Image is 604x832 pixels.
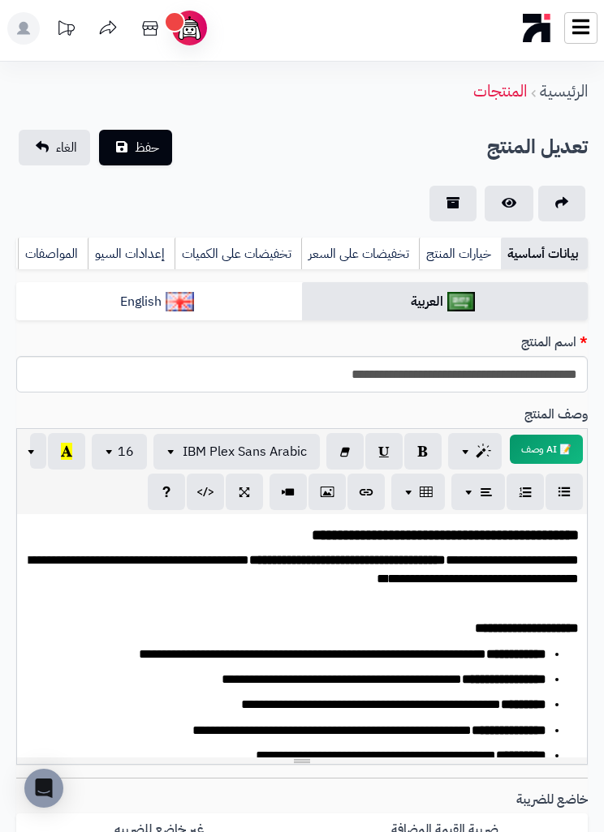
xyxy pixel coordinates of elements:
label: خاضع للضريبة [510,791,594,809]
a: إعدادات السيو [88,238,175,270]
img: العربية [447,292,476,311]
label: اسم المنتج [515,333,594,352]
a: English [16,282,302,322]
a: تخفيضات على الكميات [175,238,301,270]
span: حفظ [135,138,159,157]
div: Open Intercom Messenger [24,769,63,808]
img: ai-face.png [175,14,204,42]
span: IBM Plex Sans Arabic [183,442,307,461]
a: العربية [302,282,588,322]
a: تخفيضات على السعر [301,238,419,270]
span: 16 [118,442,134,461]
a: المنتجات [473,79,527,103]
img: logo-mobile.png [523,10,551,46]
a: خيارات المنتج [419,238,501,270]
img: English [166,292,194,311]
span: الغاء [56,138,77,157]
button: حفظ [99,130,172,165]
button: 📝 AI وصف [510,435,583,464]
a: تحديثات المنصة [45,12,86,49]
h2: تعديل المنتج [487,131,588,164]
a: المواصفات [18,238,88,270]
a: بيانات أساسية [501,238,588,270]
button: IBM Plex Sans Arabic [153,434,320,470]
button: 16 [92,434,147,470]
a: الرئيسية [540,79,588,103]
label: وصف المنتج [518,405,594,424]
a: الغاء [19,130,90,165]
